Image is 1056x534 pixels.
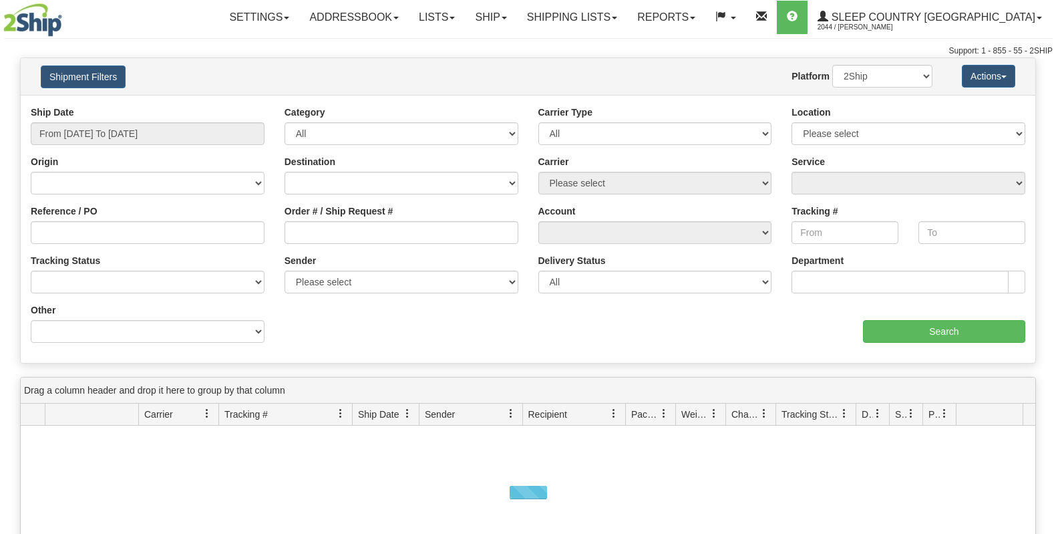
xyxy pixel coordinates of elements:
[31,106,74,119] label: Ship Date
[500,402,522,425] a: Sender filter column settings
[528,408,567,421] span: Recipient
[627,1,705,34] a: Reports
[828,11,1035,23] span: Sleep Country [GEOGRAPHIC_DATA]
[863,320,1025,343] input: Search
[219,1,299,34] a: Settings
[1025,198,1055,335] iframe: chat widget
[653,402,675,425] a: Packages filter column settings
[791,221,898,244] input: From
[791,254,844,267] label: Department
[31,155,58,168] label: Origin
[285,254,316,267] label: Sender
[31,254,100,267] label: Tracking Status
[631,408,659,421] span: Packages
[895,408,906,421] span: Shipment Issues
[900,402,922,425] a: Shipment Issues filter column settings
[3,3,62,37] img: logo2044.jpg
[409,1,465,34] a: Lists
[781,408,840,421] span: Tracking Status
[538,205,576,218] label: Account
[681,408,709,421] span: Weight
[465,1,516,34] a: Ship
[753,402,775,425] a: Charge filter column settings
[791,106,830,119] label: Location
[31,205,98,218] label: Reference / PO
[962,65,1015,88] button: Actions
[731,408,759,421] span: Charge
[538,106,592,119] label: Carrier Type
[41,65,126,88] button: Shipment Filters
[144,408,173,421] span: Carrier
[791,70,830,83] label: Platform
[285,155,335,168] label: Destination
[703,402,725,425] a: Weight filter column settings
[866,402,889,425] a: Delivery Status filter column settings
[918,221,1025,244] input: To
[791,205,838,218] label: Tracking #
[862,408,873,421] span: Delivery Status
[224,408,268,421] span: Tracking #
[933,402,956,425] a: Pickup Status filter column settings
[3,45,1053,57] div: Support: 1 - 855 - 55 - 2SHIP
[31,303,55,317] label: Other
[21,378,1035,404] div: grid grouping header
[299,1,409,34] a: Addressbook
[538,254,606,267] label: Delivery Status
[358,408,399,421] span: Ship Date
[196,402,218,425] a: Carrier filter column settings
[833,402,856,425] a: Tracking Status filter column settings
[285,106,325,119] label: Category
[329,402,352,425] a: Tracking # filter column settings
[818,21,918,34] span: 2044 / [PERSON_NAME]
[928,408,940,421] span: Pickup Status
[425,408,455,421] span: Sender
[396,402,419,425] a: Ship Date filter column settings
[538,155,569,168] label: Carrier
[808,1,1052,34] a: Sleep Country [GEOGRAPHIC_DATA] 2044 / [PERSON_NAME]
[602,402,625,425] a: Recipient filter column settings
[517,1,627,34] a: Shipping lists
[285,205,393,218] label: Order # / Ship Request #
[791,155,825,168] label: Service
